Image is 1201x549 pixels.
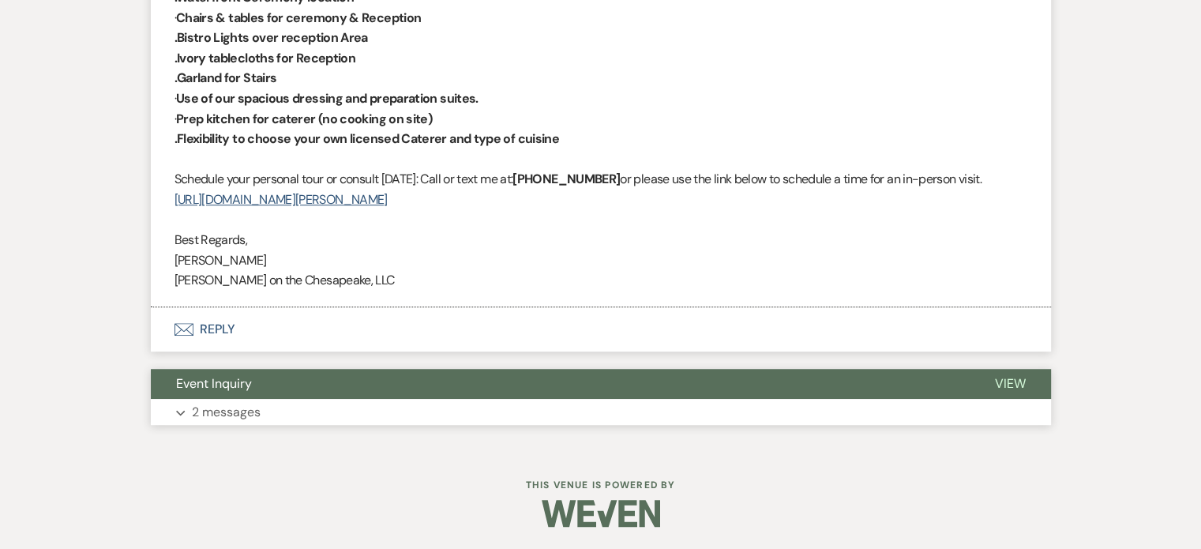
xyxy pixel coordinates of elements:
[175,109,1027,130] p: ·
[175,70,277,86] strong: .Garland for Stairs
[192,402,261,423] p: 2 messages
[151,399,1051,426] button: 2 messages
[512,171,620,187] strong: [PHONE_NUMBER]
[176,9,421,26] strong: Chairs & tables for ceremony & Reception
[176,375,252,392] span: Event Inquiry
[175,191,388,208] a: [URL][DOMAIN_NAME][PERSON_NAME]
[176,90,479,107] strong: Use of our spacious dressing and preparation suites.
[175,250,1027,271] p: [PERSON_NAME]
[176,111,432,127] strong: Prep kitchen for caterer (no cooking on site)
[175,270,1027,291] p: [PERSON_NAME] on the Chesapeake, LLC
[995,375,1026,392] span: View
[175,50,356,66] strong: .Ivory tablecloths for Reception
[175,88,1027,109] p: ·
[175,230,1027,250] p: Best Regards,
[175,130,559,147] strong: .Flexibility to choose your own licensed Caterer and type of cuisine
[175,29,368,46] strong: .Bistro Lights over reception Area
[175,169,1027,190] p: Schedule your personal tour or consult [DATE]: Call or text me at: or please use the link below t...
[542,486,660,541] img: Weven Logo
[151,307,1051,352] button: Reply
[970,369,1051,399] button: View
[175,8,1027,28] p: ·
[151,369,970,399] button: Event Inquiry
